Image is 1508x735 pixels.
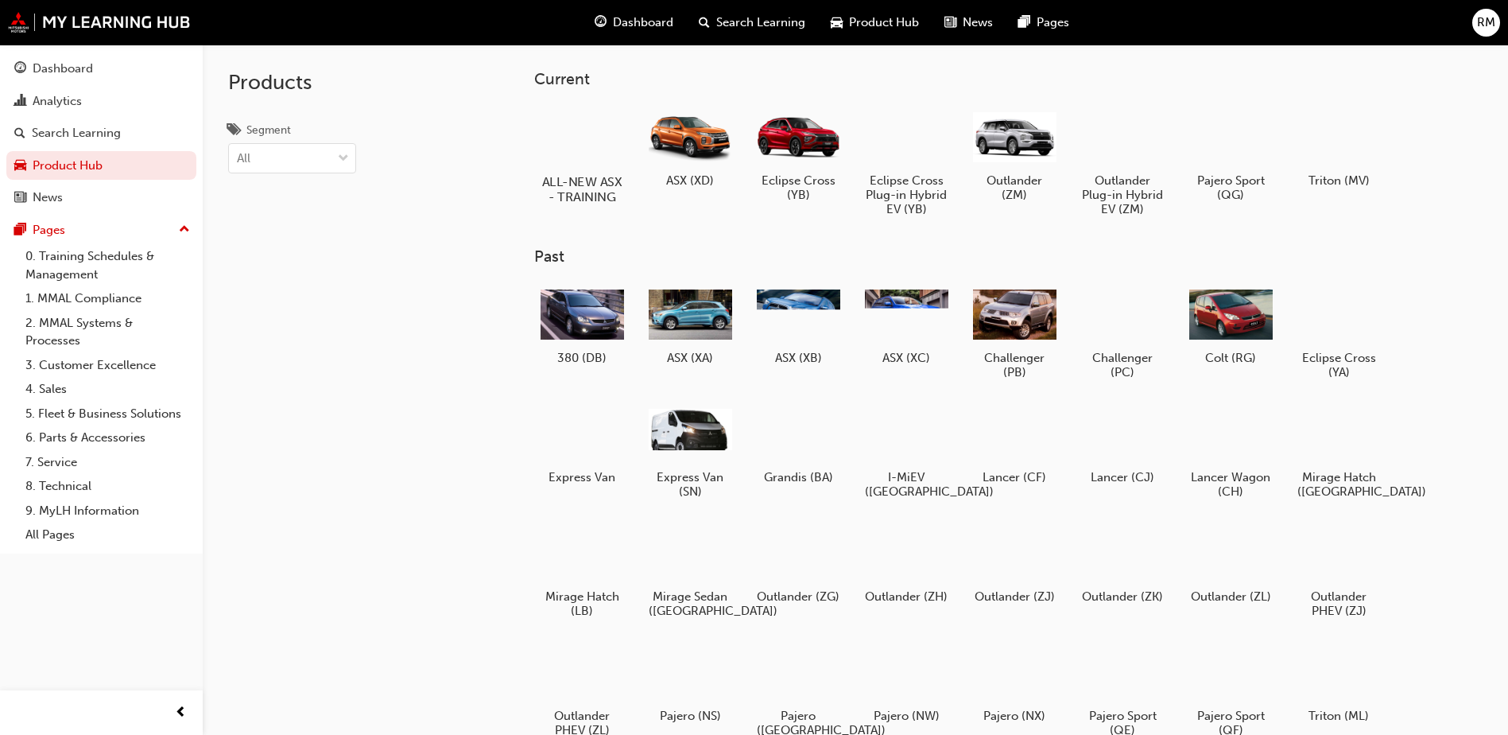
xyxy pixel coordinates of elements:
[757,351,840,365] h5: ASX (XB)
[1037,14,1069,32] span: Pages
[865,173,948,216] h5: Eclipse Cross Plug-in Hybrid EV (YB)
[33,189,63,207] div: News
[19,450,196,475] a: 7. Service
[1081,589,1165,604] h5: Outlander (ZK)
[1297,173,1381,188] h5: Triton (MV)
[595,13,607,33] span: guage-icon
[649,351,732,365] h5: ASX (XA)
[1075,279,1170,386] a: Challenger (PC)
[967,637,1062,729] a: Pajero (NX)
[541,470,624,484] h5: Express Van
[6,183,196,212] a: News
[19,377,196,402] a: 4. Sales
[8,12,191,33] img: mmal
[944,13,956,33] span: news-icon
[1081,470,1165,484] h5: Lancer (CJ)
[716,14,805,32] span: Search Learning
[534,279,630,371] a: 380 (DB)
[818,6,932,39] a: car-iconProduct Hub
[534,399,630,491] a: Express Van
[1081,173,1165,216] h5: Outlander Plug-in Hybrid EV (ZM)
[534,70,1437,88] h3: Current
[246,122,291,138] div: Segment
[649,709,732,723] h5: Pajero (NS)
[1189,470,1273,499] h5: Lancer Wagon (CH)
[19,286,196,311] a: 1. MMAL Compliance
[1291,279,1386,386] a: Eclipse Cross (YA)
[19,474,196,499] a: 8. Technical
[1075,399,1170,491] a: Lancer (CJ)
[33,92,82,111] div: Analytics
[1477,14,1495,32] span: RM
[967,101,1062,208] a: Outlander (ZM)
[750,101,846,208] a: Eclipse Cross (YB)
[534,101,630,208] a: ALL-NEW ASX - TRAINING
[757,470,840,484] h5: Grandis (BA)
[19,523,196,547] a: All Pages
[541,589,624,618] h5: Mirage Hatch (LB)
[14,159,26,173] span: car-icon
[649,589,732,618] h5: Mirage Sedan ([GEOGRAPHIC_DATA])
[757,173,840,202] h5: Eclipse Cross (YB)
[686,6,818,39] a: search-iconSearch Learning
[1297,351,1381,379] h5: Eclipse Cross (YA)
[1189,173,1273,202] h5: Pajero Sport (QG)
[1291,399,1386,505] a: Mirage Hatch ([GEOGRAPHIC_DATA])
[1189,351,1273,365] h5: Colt (RG)
[973,351,1056,379] h5: Challenger (PB)
[538,174,626,204] h5: ALL-NEW ASX - TRAINING
[6,216,196,245] button: Pages
[859,637,954,729] a: Pajero (NW)
[6,151,196,181] a: Product Hub
[1075,101,1170,222] a: Outlander Plug-in Hybrid EV (ZM)
[859,101,954,222] a: Eclipse Cross Plug-in Hybrid EV (YB)
[865,589,948,604] h5: Outlander (ZH)
[1183,279,1278,371] a: Colt (RG)
[19,311,196,353] a: 2. MMAL Systems & Processes
[19,402,196,426] a: 5. Fleet & Business Solutions
[859,279,954,371] a: ASX (XC)
[541,351,624,365] h5: 380 (DB)
[1018,13,1030,33] span: pages-icon
[750,518,846,610] a: Outlander (ZG)
[1472,9,1500,37] button: RM
[14,62,26,76] span: guage-icon
[967,518,1062,610] a: Outlander (ZJ)
[865,709,948,723] h5: Pajero (NW)
[179,220,190,240] span: up-icon
[33,221,65,239] div: Pages
[228,124,240,138] span: tags-icon
[865,351,948,365] h5: ASX (XC)
[973,589,1056,604] h5: Outlander (ZJ)
[1291,101,1386,193] a: Triton (MV)
[14,224,26,238] span: pages-icon
[6,51,196,216] button: DashboardAnalyticsSearch LearningProduct HubNews
[642,279,738,371] a: ASX (XA)
[14,126,25,141] span: search-icon
[237,150,250,168] div: All
[649,173,732,188] h5: ASX (XD)
[849,14,919,32] span: Product Hub
[963,14,993,32] span: News
[1189,589,1273,604] h5: Outlander (ZL)
[175,703,187,723] span: prev-icon
[865,470,948,499] h5: I-MiEV ([GEOGRAPHIC_DATA])
[1297,470,1381,499] h5: Mirage Hatch ([GEOGRAPHIC_DATA])
[19,426,196,450] a: 6. Parts & Accessories
[534,518,630,624] a: Mirage Hatch (LB)
[6,54,196,84] a: Dashboard
[19,244,196,286] a: 0. Training Schedules & Management
[582,6,686,39] a: guage-iconDashboard
[1183,399,1278,505] a: Lancer Wagon (CH)
[973,470,1056,484] h5: Lancer (CF)
[14,95,26,109] span: chart-icon
[642,518,738,624] a: Mirage Sedan ([GEOGRAPHIC_DATA])
[699,13,710,33] span: search-icon
[14,191,26,205] span: news-icon
[1183,101,1278,208] a: Pajero Sport (QG)
[19,499,196,523] a: 9. MyLH Information
[1291,518,1386,624] a: Outlander PHEV (ZJ)
[1297,709,1381,723] h5: Triton (ML)
[338,149,349,169] span: down-icon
